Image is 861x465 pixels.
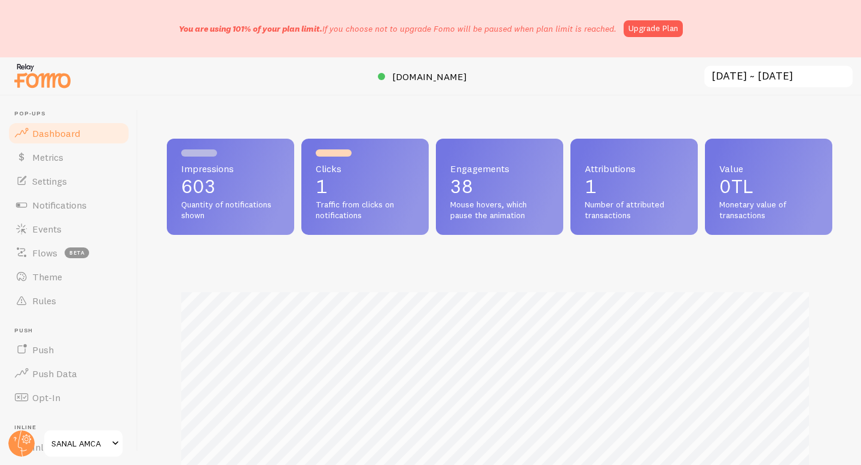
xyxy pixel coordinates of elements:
[14,424,130,432] span: Inline
[316,177,414,196] p: 1
[316,200,414,221] span: Traffic from clicks on notifications
[450,164,549,173] span: Engagements
[51,436,108,451] span: SANAL AMCA
[624,20,683,37] a: Upgrade Plan
[14,110,130,118] span: Pop-ups
[32,344,54,356] span: Push
[32,271,62,283] span: Theme
[7,362,130,386] a: Push Data
[7,121,130,145] a: Dashboard
[32,391,60,403] span: Opt-In
[585,200,683,221] span: Number of attributed transactions
[14,327,130,335] span: Push
[43,429,124,458] a: SANAL AMCA
[7,217,130,241] a: Events
[7,169,130,193] a: Settings
[181,177,280,196] p: 603
[32,151,63,163] span: Metrics
[32,199,87,211] span: Notifications
[7,145,130,169] a: Metrics
[7,338,130,362] a: Push
[719,200,818,221] span: Monetary value of transactions
[181,164,280,173] span: Impressions
[450,200,549,221] span: Mouse hovers, which pause the animation
[32,175,67,187] span: Settings
[13,60,72,91] img: fomo-relay-logo-orange.svg
[7,265,130,289] a: Theme
[585,164,683,173] span: Attributions
[585,177,683,196] p: 1
[719,164,818,173] span: Value
[179,23,616,35] p: If you choose not to upgrade Fomo will be paused when plan limit is reached.
[719,175,753,198] span: 0TL
[32,247,57,259] span: Flows
[7,386,130,409] a: Opt-In
[32,127,80,139] span: Dashboard
[32,295,56,307] span: Rules
[7,193,130,217] a: Notifications
[7,241,130,265] a: Flows beta
[7,289,130,313] a: Rules
[450,177,549,196] p: 38
[181,200,280,221] span: Quantity of notifications shown
[32,368,77,380] span: Push Data
[179,23,322,34] span: You are using 101% of your plan limit.
[32,223,62,235] span: Events
[65,247,89,258] span: beta
[316,164,414,173] span: Clicks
